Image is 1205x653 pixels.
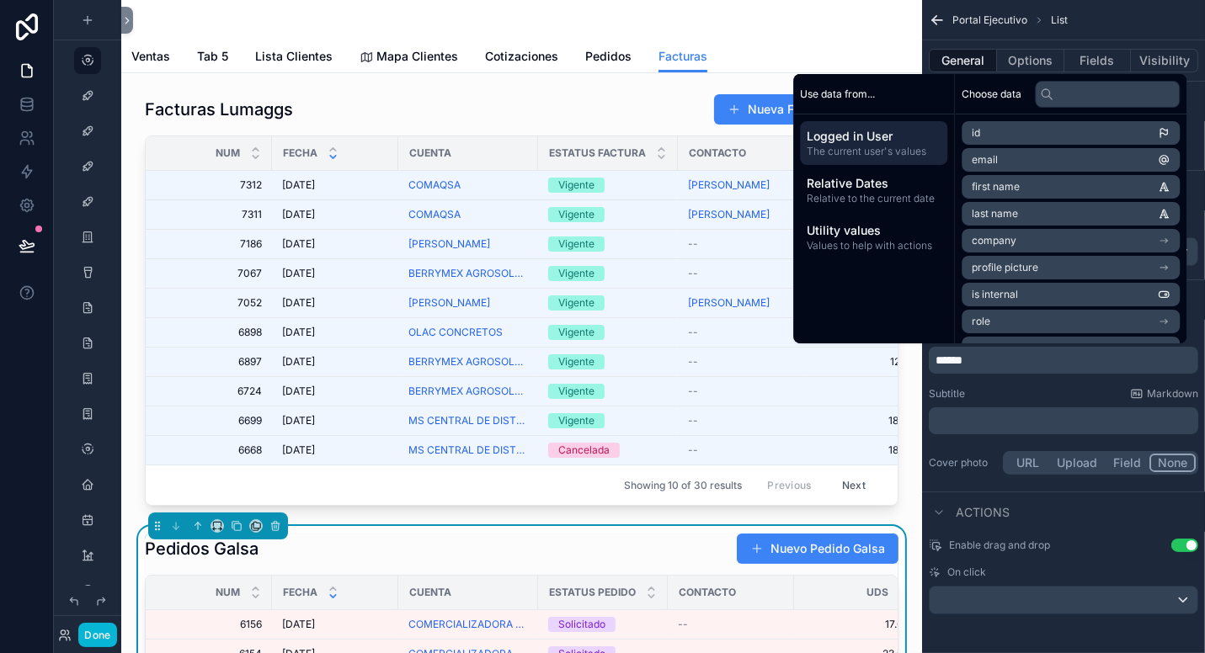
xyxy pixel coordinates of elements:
span: Enable drag and drop [949,539,1050,552]
span: Logged in User [807,128,941,145]
button: URL [1005,454,1050,472]
span: Tab 5 [197,48,228,65]
span: Cuenta [409,586,451,599]
span: Uds [866,586,888,599]
button: None [1149,454,1196,472]
button: Done [78,623,116,647]
span: Facturas [658,48,707,65]
a: [DATE] [282,618,388,631]
span: Choose data [962,88,1021,101]
span: Contacto [679,586,736,599]
button: General [929,49,997,72]
span: Mapa Clientes [376,48,458,65]
span: Estatus Pedido [549,586,636,599]
span: Pedidos [585,48,632,65]
span: -- [678,618,688,631]
a: Facturas [658,41,707,73]
span: Fecha [283,146,317,160]
span: Contacto [689,146,746,160]
button: Nuevo Pedido Galsa [737,534,898,564]
span: [DATE] [282,618,315,631]
span: Showing 10 of 30 results [624,479,742,492]
a: Pedidos [585,41,632,75]
button: Fields [1064,49,1132,72]
span: List [1051,13,1068,27]
a: Ventas [131,41,170,75]
a: COMERCIALIZADORA CAMP [408,618,528,631]
button: Upload [1050,454,1106,472]
label: Cover photo [929,456,996,470]
span: Utility values [807,222,941,239]
span: Num [216,146,240,160]
a: 6156 [166,618,262,631]
span: Ventas [131,48,170,65]
span: The current user's values [807,145,941,158]
span: Fecha [283,586,317,599]
a: Lista Clientes [255,41,333,75]
div: scrollable content [929,347,1198,374]
span: Lista Clientes [255,48,333,65]
button: Field [1106,454,1150,472]
a: 17.00 [804,618,910,631]
span: Markdown [1147,387,1198,401]
span: Relative Dates [807,175,941,192]
a: Cotizaciones [485,41,558,75]
button: Visibility [1131,49,1198,72]
label: Subtitle [929,387,965,401]
span: Use data from... [800,88,875,101]
span: Actions [956,504,1010,521]
span: Values to help with actions [807,239,941,252]
a: Tab 5 [197,41,228,75]
a: Markdown [1130,387,1198,401]
span: Relative to the current date [807,192,941,205]
h1: Pedidos Galsa [145,537,259,560]
span: Portal Ejecutivo [952,13,1027,27]
a: Solicitado [548,617,658,632]
span: Estatus Factura [549,146,646,160]
button: Next [830,472,877,498]
span: On click [947,565,986,579]
div: Solicitado [558,617,605,632]
span: Cuenta [409,146,451,160]
span: Cotizaciones [485,48,558,65]
button: Options [997,49,1064,72]
span: Num [216,586,240,599]
a: -- [678,618,784,631]
div: scrollable content [793,114,954,266]
div: scrollable content [929,407,1198,434]
a: Mapa Clientes [360,41,458,75]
